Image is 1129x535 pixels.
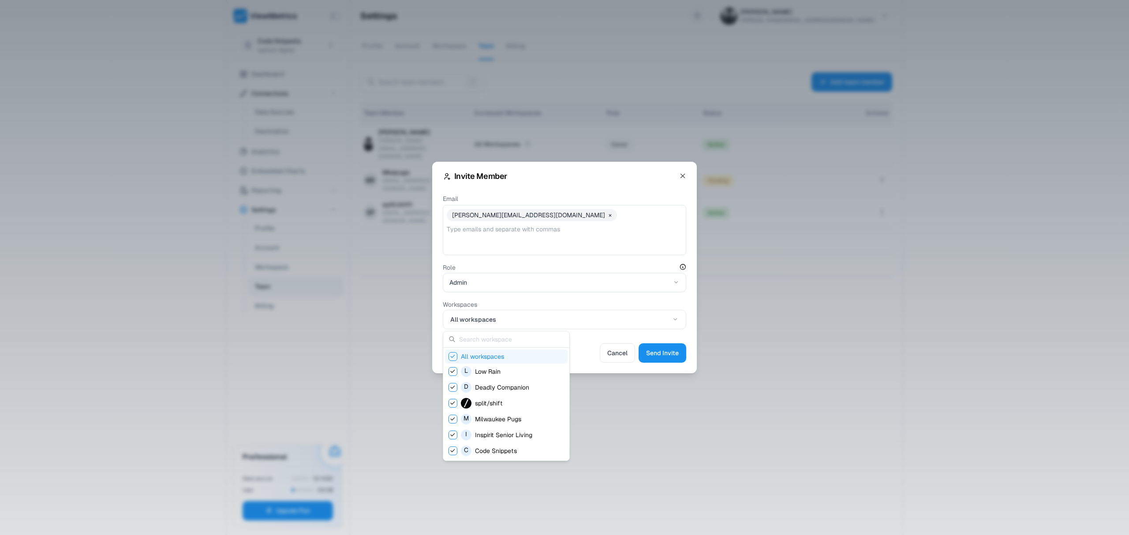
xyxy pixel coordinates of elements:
span: I [461,430,471,440]
span: Deadly Companion [475,383,529,392]
span: Milwaukee Pugs [475,415,521,424]
span: Code Snippets [475,446,517,455]
input: Search workspace [459,331,564,347]
img: business logo [461,398,471,409]
span: M [461,414,471,424]
span: Low Rain [475,367,501,376]
span: D [461,382,471,393]
div: Suggestions [443,348,569,461]
span: C [461,446,471,456]
span: All workspaces [461,352,504,361]
span: L [461,366,471,377]
span: split/shift [475,399,503,408]
span: Inspirit Senior Living [475,431,532,439]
